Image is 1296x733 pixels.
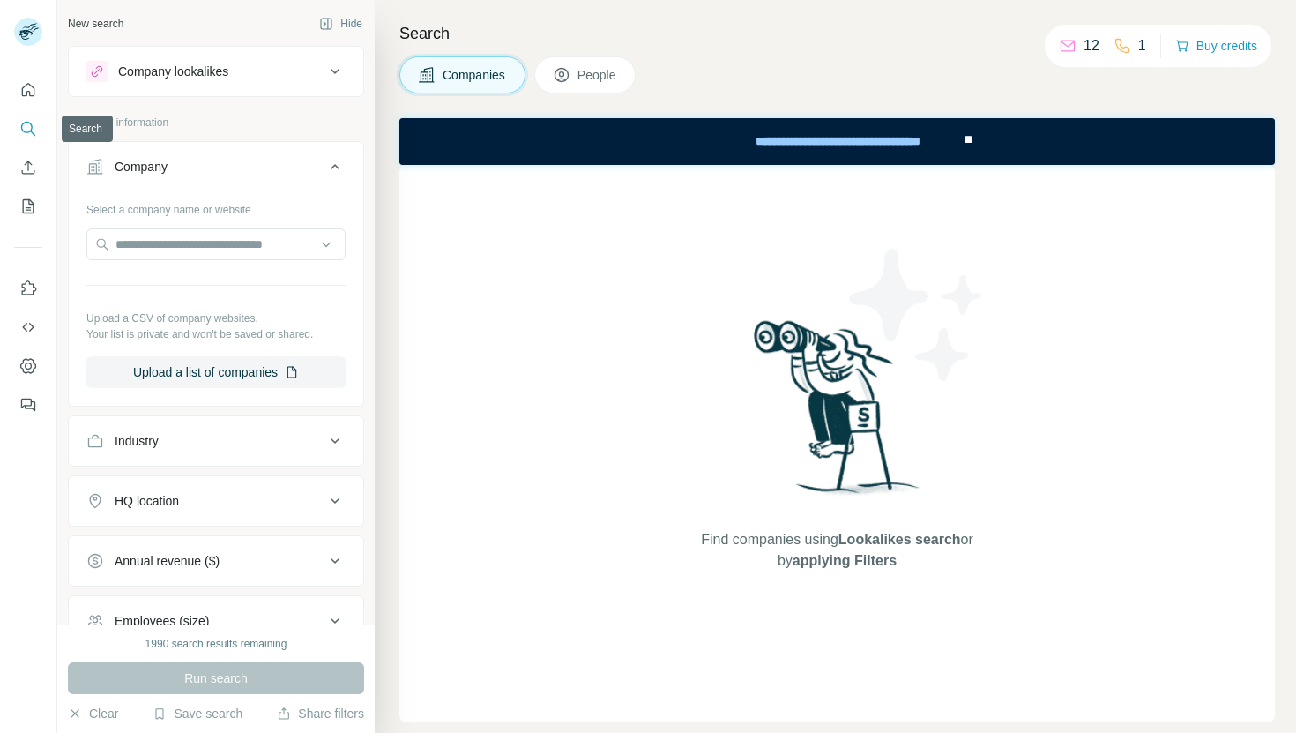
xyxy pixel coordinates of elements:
[115,552,220,570] div: Annual revenue ($)
[399,21,1275,46] h4: Search
[86,310,346,326] p: Upload a CSV of company websites.
[69,146,363,195] button: Company
[115,158,168,176] div: Company
[14,74,42,106] button: Quick start
[69,50,363,93] button: Company lookalikes
[577,66,618,84] span: People
[746,316,929,512] img: Surfe Illustration - Woman searching with binoculars
[86,326,346,342] p: Your list is private and won't be saved or shared.
[118,63,228,80] div: Company lookalikes
[277,705,364,722] button: Share filters
[1175,34,1257,58] button: Buy credits
[115,432,159,450] div: Industry
[14,113,42,145] button: Search
[68,16,123,32] div: New search
[1084,35,1099,56] p: 12
[1138,35,1146,56] p: 1
[145,636,287,652] div: 1990 search results remaining
[443,66,507,84] span: Companies
[838,532,961,547] span: Lookalikes search
[115,492,179,510] div: HQ location
[14,191,42,222] button: My lists
[696,529,978,572] span: Find companies using or by
[14,152,42,183] button: Enrich CSV
[86,356,346,388] button: Upload a list of companies
[115,612,209,630] div: Employees (size)
[399,118,1275,165] iframe: Banner
[153,705,242,722] button: Save search
[69,480,363,522] button: HQ location
[793,553,897,568] span: applying Filters
[14,350,42,382] button: Dashboard
[69,420,363,462] button: Industry
[14,311,42,343] button: Use Surfe API
[838,236,996,394] img: Surfe Illustration - Stars
[69,600,363,642] button: Employees (size)
[307,11,375,37] button: Hide
[69,540,363,582] button: Annual revenue ($)
[68,705,118,722] button: Clear
[86,195,346,218] div: Select a company name or website
[68,115,364,131] p: Company information
[14,273,42,304] button: Use Surfe on LinkedIn
[14,389,42,421] button: Feedback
